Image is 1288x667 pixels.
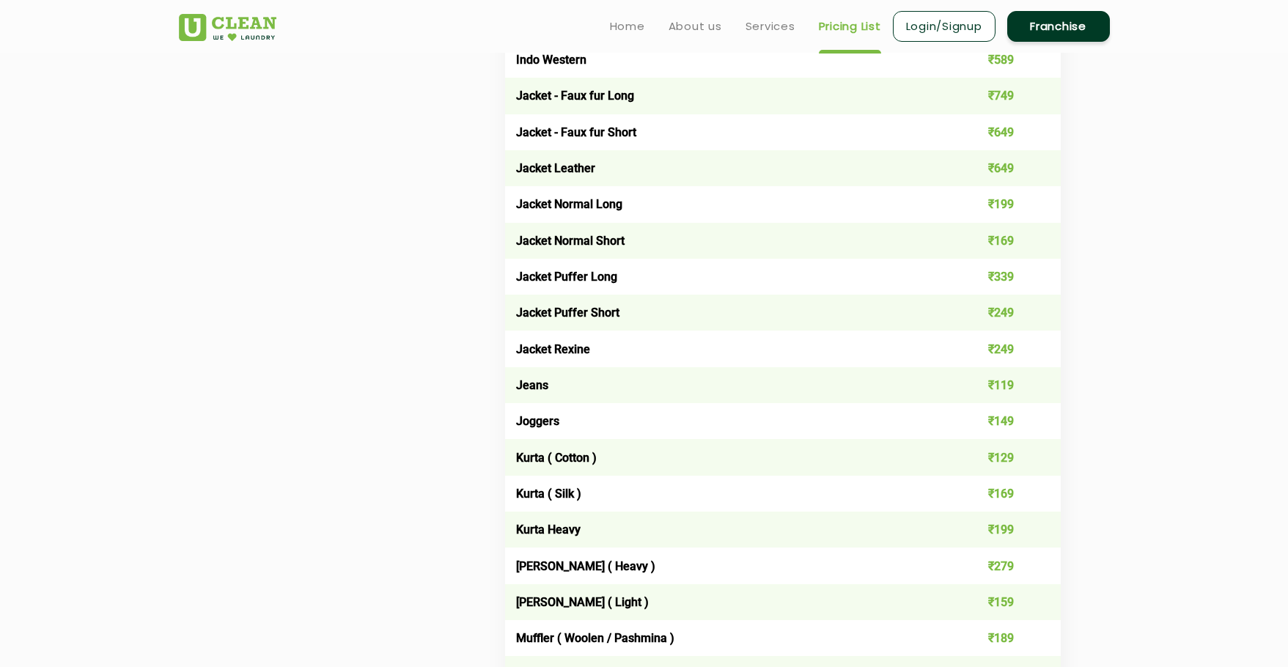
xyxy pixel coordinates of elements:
td: Jacket Normal Short [505,223,950,259]
td: Jacket Normal Long [505,186,950,222]
a: Pricing List [819,18,881,35]
td: [PERSON_NAME] ( Heavy ) [505,548,950,583]
td: ₹749 [949,78,1061,114]
td: Jacket Puffer Long [505,259,950,295]
td: Jacket Rexine [505,331,950,366]
td: ₹159 [949,584,1061,620]
td: ₹249 [949,295,1061,331]
td: ₹129 [949,439,1061,475]
td: Jacket Puffer Short [505,295,950,331]
td: Jacket - Faux fur Long [505,78,950,114]
td: Kurta ( Cotton ) [505,439,950,475]
td: ₹199 [949,186,1061,222]
td: ₹649 [949,114,1061,150]
td: ₹199 [949,512,1061,548]
td: Jacket - Faux fur Short [505,114,950,150]
td: ₹649 [949,150,1061,186]
td: ₹189 [949,620,1061,656]
a: Services [746,18,795,35]
a: Franchise [1007,11,1110,42]
img: UClean Laundry and Dry Cleaning [179,14,276,41]
td: ₹169 [949,476,1061,512]
a: Home [610,18,645,35]
td: ₹119 [949,367,1061,403]
td: Joggers [505,403,950,439]
td: Muffler ( Woolen / Pashmina ) [505,620,950,656]
td: ₹149 [949,403,1061,439]
td: ₹249 [949,331,1061,366]
td: ₹589 [949,42,1061,78]
td: ₹169 [949,223,1061,259]
td: Jeans [505,367,950,403]
td: Kurta ( Silk ) [505,476,950,512]
td: Jacket Leather [505,150,950,186]
a: About us [669,18,722,35]
td: [PERSON_NAME] ( Light ) [505,584,950,620]
a: Login/Signup [893,11,996,42]
td: ₹339 [949,259,1061,295]
td: Indo Western [505,42,950,78]
td: ₹279 [949,548,1061,583]
td: Kurta Heavy [505,512,950,548]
